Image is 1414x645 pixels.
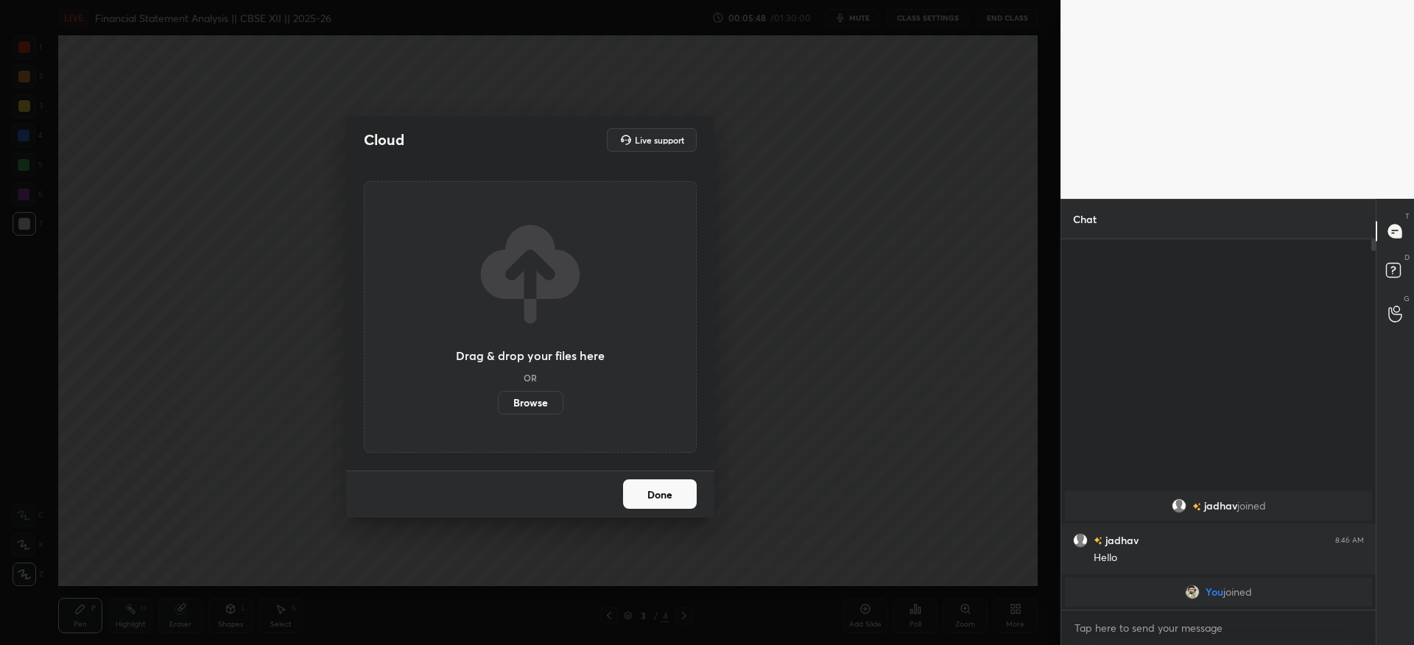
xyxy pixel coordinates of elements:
[1073,533,1088,548] img: default.png
[1061,488,1376,610] div: grid
[1192,503,1201,511] img: no-rating-badge.077c3623.svg
[1102,532,1139,548] h6: jadhav
[364,130,404,149] h2: Cloud
[1204,500,1237,512] span: jadhav
[1061,200,1108,239] p: Chat
[1206,586,1223,598] span: You
[524,373,537,382] h5: OR
[1223,586,1252,598] span: joined
[1172,498,1186,513] img: default.png
[1094,537,1102,545] img: no-rating-badge.077c3623.svg
[635,135,684,144] h5: Live support
[1405,211,1410,222] p: T
[1335,536,1364,545] div: 8:46 AM
[1185,585,1200,599] img: fc0a0bd67a3b477f9557aca4a29aa0ad.19086291_AOh14GgchNdmiCeYbMdxktaSN3Z4iXMjfHK5yk43KqG_6w%3Ds96-c
[1094,551,1364,565] div: Hello
[1237,500,1266,512] span: joined
[623,479,697,509] button: Done
[456,350,605,362] h3: Drag & drop your files here
[1404,252,1410,263] p: D
[1404,293,1410,304] p: G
